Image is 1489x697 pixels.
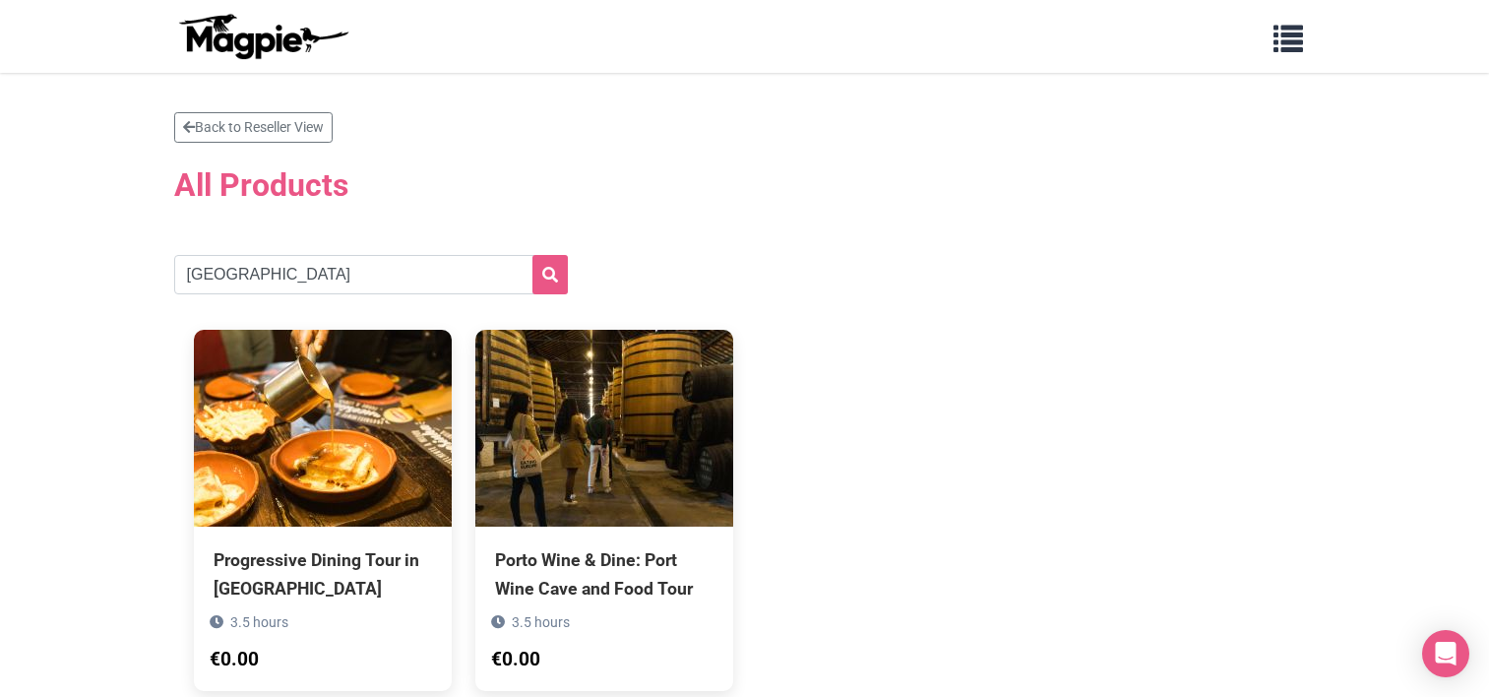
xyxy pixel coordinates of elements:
div: Progressive Dining Tour in [GEOGRAPHIC_DATA] [214,546,432,602]
img: Porto Wine & Dine: Port Wine Cave and Food Tour [475,330,733,527]
input: Search products... [174,255,568,294]
div: Open Intercom Messenger [1422,630,1469,677]
span: 3.5 hours [230,614,288,630]
h2: All Products [174,155,1316,216]
div: Porto Wine & Dine: Port Wine Cave and Food Tour [495,546,713,602]
span: 3.5 hours [512,614,570,630]
img: Progressive Dining Tour in Porto [194,330,452,527]
img: logo-ab69f6fb50320c5b225c76a69d11143b.png [174,13,351,60]
a: Porto Wine & Dine: Port Wine Cave and Food Tour 3.5 hours €0.00 [475,330,733,690]
a: Back to Reseller View [174,112,333,143]
a: Progressive Dining Tour in [GEOGRAPHIC_DATA] 3.5 hours €0.00 [194,330,452,690]
div: €0.00 [210,645,259,675]
div: €0.00 [491,645,540,675]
